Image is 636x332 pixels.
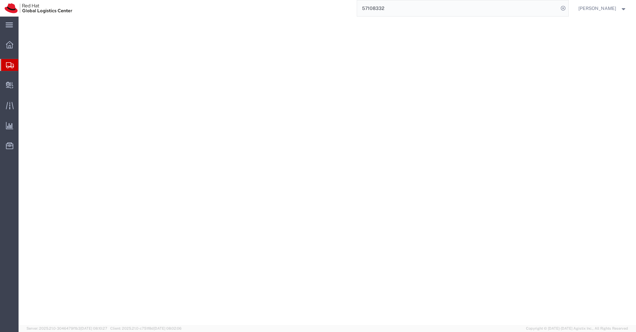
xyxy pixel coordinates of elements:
[80,326,107,330] span: [DATE] 08:10:27
[578,5,616,12] span: Nilesh Shinde
[26,326,107,330] span: Server: 2025.21.0-3046479f1b3
[5,3,72,13] img: logo
[154,326,182,330] span: [DATE] 08:02:06
[19,17,636,325] iframe: FS Legacy Container
[526,326,628,331] span: Copyright © [DATE]-[DATE] Agistix Inc., All Rights Reserved
[110,326,182,330] span: Client: 2025.21.0-c751f8d
[578,4,627,12] button: [PERSON_NAME]
[357,0,558,16] input: Search for shipment number, reference number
